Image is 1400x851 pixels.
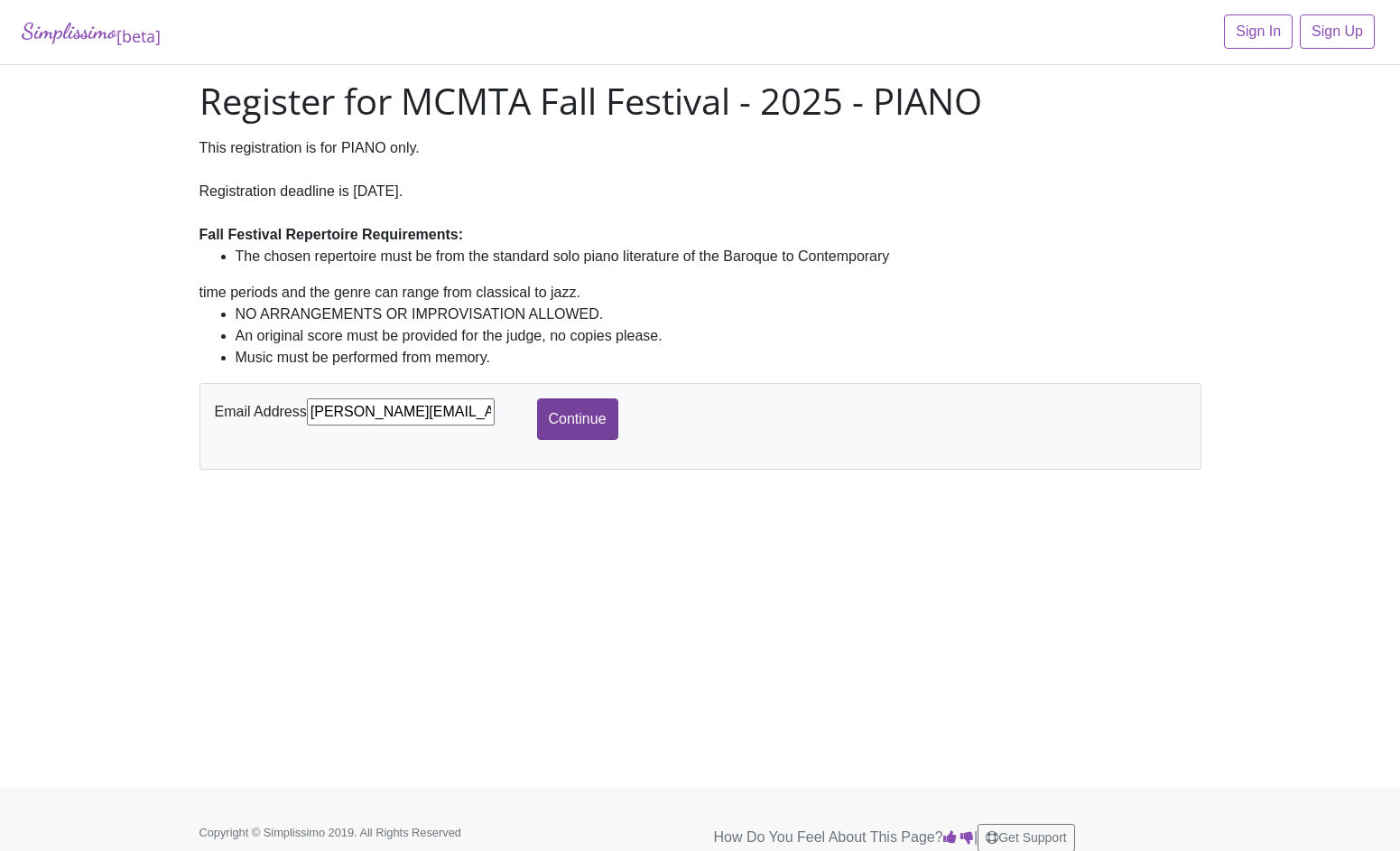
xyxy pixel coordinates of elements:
input: Continue [537,398,618,440]
p: Copyright © Simplissimo 2019. All Rights Reserved [199,824,515,841]
div: This registration is for PIANO only. Registration deadline is [DATE]. [199,137,1201,246]
a: Sign In [1224,14,1293,49]
li: The chosen repertoire must be from the standard solo piano literature of the Baroque to Contemporary [236,246,1201,267]
div: Email Address [210,398,537,425]
div: time periods and the genre can range from classical to jazz. [199,282,1201,304]
a: Simplissimo[beta] [22,14,161,50]
strong: Fall Festival Repertoire Requirements: [199,227,464,242]
h1: Register for MCMTA Fall Festival - 2025 - PIANO [199,79,1201,123]
li: NO ARRANGEMENTS OR IMPROVISATION ALLOWED. [236,304,1201,325]
a: Sign Up [1300,14,1375,49]
li: Music must be performed from memory. [236,347,1201,369]
li: An original score must be provided for the judge, no copies please. [236,325,1201,347]
sub: [beta] [116,25,161,47]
